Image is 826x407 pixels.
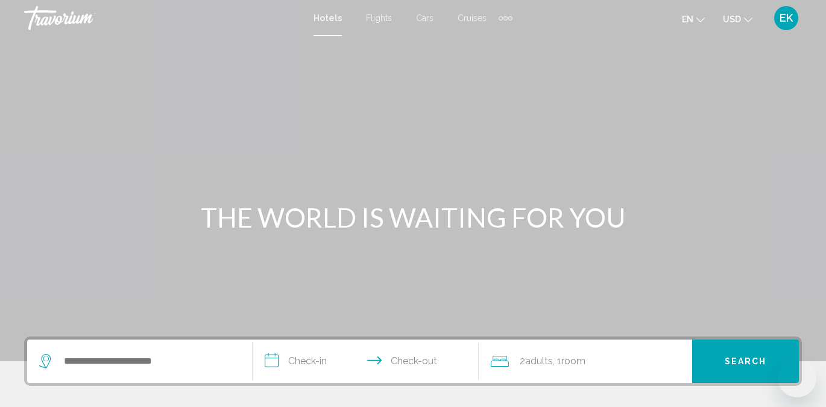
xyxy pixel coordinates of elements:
[780,12,793,24] span: EK
[520,353,553,370] span: 2
[771,5,802,31] button: User Menu
[723,14,741,24] span: USD
[24,6,301,30] a: Travorium
[366,13,392,23] a: Flights
[682,10,705,28] button: Change language
[561,355,585,367] span: Room
[27,340,799,383] div: Search widget
[778,359,816,397] iframe: Button to launch messaging window
[187,202,639,233] h1: THE WORLD IS WAITING FOR YOU
[499,8,512,28] button: Extra navigation items
[682,14,693,24] span: en
[458,13,487,23] a: Cruises
[253,340,478,383] button: Check in and out dates
[553,353,585,370] span: , 1
[525,355,553,367] span: Adults
[479,340,692,383] button: Travelers: 2 adults, 0 children
[725,357,767,367] span: Search
[723,10,752,28] button: Change currency
[416,13,433,23] a: Cars
[314,13,342,23] a: Hotels
[692,340,799,383] button: Search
